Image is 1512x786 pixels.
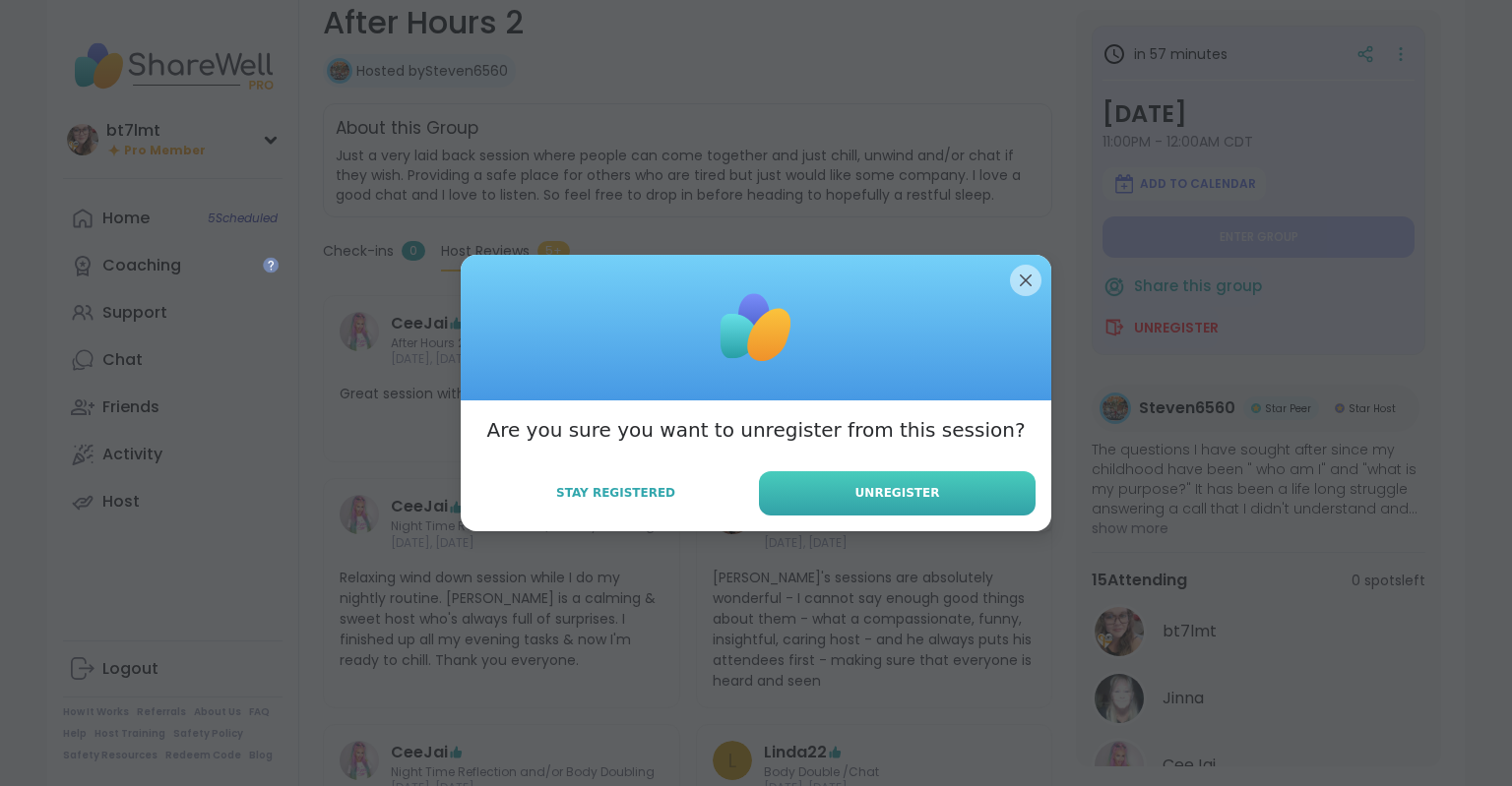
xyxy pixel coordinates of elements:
[556,484,675,502] span: Stay Registered
[707,278,805,377] img: ShareWell Logomark
[263,257,279,272] iframe: Spotlight
[759,471,1036,515] button: Unregister
[486,416,1025,444] h3: Are you sure you want to unregister from this session?
[855,484,940,502] span: Unregister
[476,472,755,514] button: Stay Registered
